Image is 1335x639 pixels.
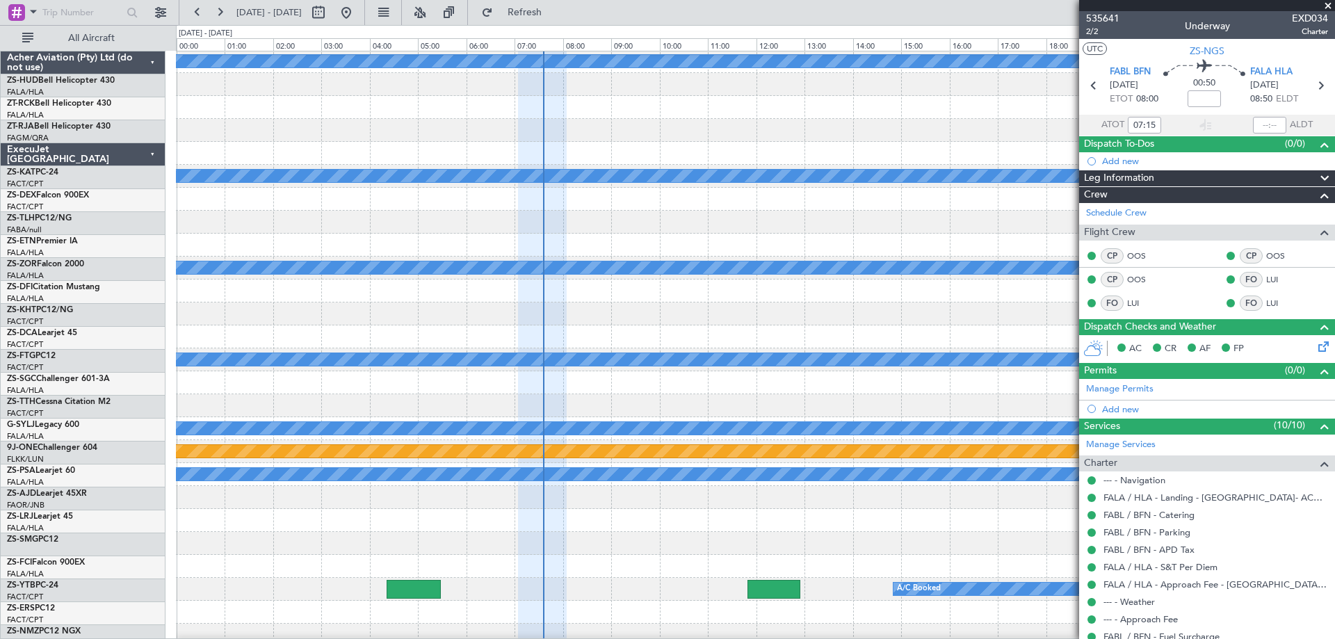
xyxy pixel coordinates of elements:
a: ZS-FTGPC12 [7,352,56,360]
a: FALA/HLA [7,385,44,396]
span: ZS-TLH [7,214,35,223]
button: Refresh [475,1,558,24]
a: ZS-SGCChallenger 601-3A [7,375,110,383]
div: 16:00 [950,38,998,51]
span: [DATE] [1250,79,1279,92]
span: ZS-PSA [7,467,35,475]
span: ZS-FCI [7,558,32,567]
input: --:-- [1128,117,1161,134]
a: FACT/CPT [7,592,43,602]
span: Flight Crew [1084,225,1135,241]
a: FABL / BFN - Parking [1103,526,1190,538]
a: Manage Permits [1086,382,1154,396]
div: 04:00 [370,38,418,51]
span: 535641 [1086,11,1119,26]
span: Services [1084,419,1120,435]
a: FALA/HLA [7,87,44,97]
a: FACT/CPT [7,339,43,350]
a: ZS-FCIFalcon 900EX [7,558,85,567]
div: 10:00 [660,38,708,51]
a: FABL / BFN - APD Tax [1103,544,1195,556]
a: FALA / HLA - Landing - [GEOGRAPHIC_DATA]- ACC # 1800 [1103,492,1328,503]
div: 18:00 [1046,38,1094,51]
span: ZS-DFI [7,283,33,291]
span: FALA HLA [1250,65,1293,79]
span: ZS-ERS [7,604,35,613]
span: Dispatch Checks and Weather [1084,319,1216,335]
a: ZS-KHTPC12/NG [7,306,73,314]
div: FO [1240,296,1263,311]
span: ZS-TTH [7,398,35,406]
a: OOS [1127,273,1158,286]
span: FABL BFN [1110,65,1151,79]
div: 11:00 [708,38,756,51]
input: Trip Number [42,2,122,23]
a: FALA/HLA [7,477,44,487]
button: All Aircraft [15,27,151,49]
span: ZS-DCA [7,329,38,337]
a: --- - Navigation [1103,474,1165,486]
a: ZT-RCKBell Helicopter 430 [7,99,111,108]
span: ZS-ZOR [7,260,37,268]
div: 05:00 [418,38,466,51]
a: ZS-ERSPC12 [7,604,55,613]
div: Underway [1185,19,1230,33]
a: ZT-RJABell Helicopter 430 [7,122,111,131]
span: AF [1199,342,1211,356]
a: LUI [1266,297,1297,309]
span: ZS-DEX [7,191,36,200]
a: --- - Approach Fee [1103,613,1178,625]
span: 08:00 [1136,92,1158,106]
span: ZS-NGS [1190,44,1224,58]
span: [DATE] - [DATE] [236,6,302,19]
span: Dispatch To-Dos [1084,136,1154,152]
a: ZS-DEXFalcon 900EX [7,191,89,200]
a: FAOR/JNB [7,500,44,510]
a: ZS-DFICitation Mustang [7,283,100,291]
span: Charter [1084,455,1117,471]
span: ZS-LRJ [7,512,33,521]
a: OOS [1266,250,1297,262]
a: FACT/CPT [7,316,43,327]
div: FO [1240,272,1263,287]
span: Crew [1084,187,1108,203]
span: (0/0) [1285,363,1305,378]
span: ZS-SGC [7,375,36,383]
div: 01:00 [225,38,273,51]
a: FACT/CPT [7,202,43,212]
span: Permits [1084,363,1117,379]
div: 00:00 [177,38,225,51]
a: FAGM/QRA [7,133,49,143]
div: 02:00 [273,38,321,51]
a: FACT/CPT [7,408,43,419]
input: --:-- [1253,117,1286,134]
span: 00:50 [1193,76,1215,90]
span: (10/10) [1274,418,1305,432]
span: [DATE] [1110,79,1138,92]
span: ZS-AJD [7,490,36,498]
a: ZS-ETNPremier IA [7,237,78,245]
a: ZS-AJDLearjet 45XR [7,490,87,498]
div: 08:00 [563,38,611,51]
a: FACT/CPT [7,615,43,625]
a: ZS-NMZPC12 NGX [7,627,81,636]
span: EXD034 [1292,11,1328,26]
span: 9J-ONE [7,444,38,452]
div: [DATE] - [DATE] [179,28,232,40]
div: 15:00 [901,38,949,51]
div: 03:00 [321,38,369,51]
span: All Aircraft [36,33,147,43]
a: ZS-YTBPC-24 [7,581,58,590]
a: ZS-TLHPC12/NG [7,214,72,223]
div: FO [1101,296,1124,311]
a: Schedule Crew [1086,207,1147,220]
a: G-SYLJLegacy 600 [7,421,79,429]
div: CP [1240,248,1263,264]
div: 13:00 [804,38,852,51]
span: ZS-HUD [7,76,38,85]
a: LUI [1266,273,1297,286]
span: FP [1233,342,1244,356]
a: ZS-KATPC-24 [7,168,58,177]
a: Manage Services [1086,438,1156,452]
span: ZT-RCK [7,99,35,108]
